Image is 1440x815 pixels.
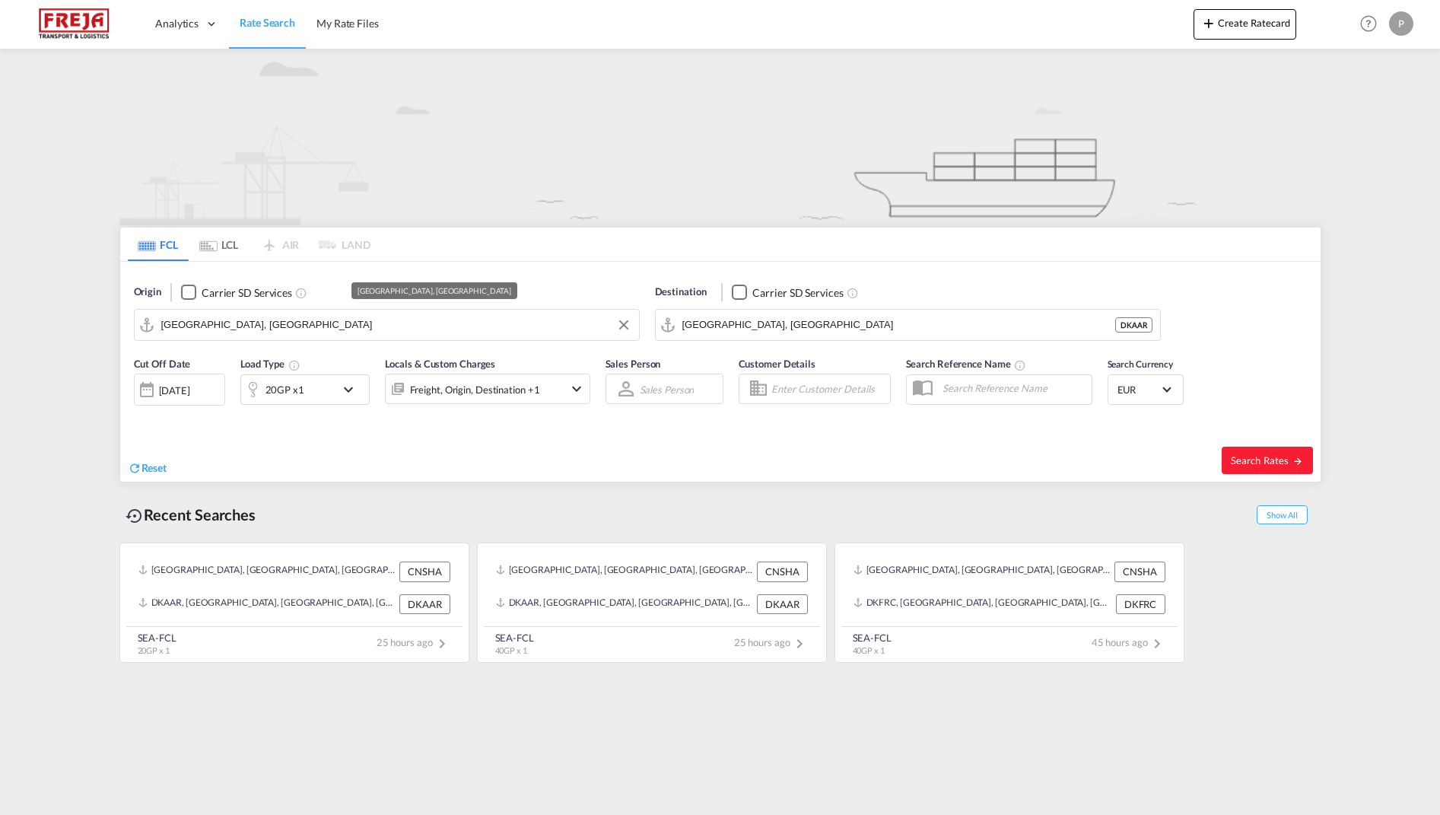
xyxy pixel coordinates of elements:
span: Destination [655,285,707,300]
img: new-FCL.png [119,49,1321,225]
div: CNSHA [757,562,808,581]
span: Load Type [240,358,300,370]
div: CNSHA [399,562,450,581]
input: Enter Customer Details [771,377,885,400]
span: My Rate Files [316,17,379,30]
md-pagination-wrapper: Use the left and right arrow keys to navigate between tabs [128,228,371,261]
span: 40GP x 1 [853,645,885,655]
span: Help [1356,11,1381,37]
md-checkbox: Checkbox No Ink [732,285,843,301]
span: Rate Search [240,16,295,29]
button: Clear Input [612,314,635,336]
md-icon: icon-chevron-down [567,380,586,398]
div: [DATE] [159,384,190,397]
div: P [1389,11,1413,36]
div: Carrier SD Services [752,285,843,301]
md-icon: Select multiple loads to view rates [288,359,300,371]
md-datepicker: Select [134,404,145,425]
div: DKAAR, Aarhus, Denmark, Northern Europe, Europe [496,594,753,614]
span: Reset [141,461,167,474]
div: CNSHA, Shanghai, China, Greater China & Far East Asia, Asia Pacific [138,562,396,581]
md-icon: Your search will be saved by the below given name [1014,359,1026,371]
div: Help [1356,11,1389,38]
span: 40GP x 1 [495,645,527,655]
div: Freight Origin Destination Factory Stuffingicon-chevron-down [385,374,590,404]
div: Origin Checkbox No InkUnchecked: Search for CY (Container Yard) services for all selected carrier... [120,262,1321,482]
recent-search-card: [GEOGRAPHIC_DATA], [GEOGRAPHIC_DATA], [GEOGRAPHIC_DATA], [GEOGRAPHIC_DATA] & [GEOGRAPHIC_DATA], [... [834,543,1184,663]
span: Search Rates [1231,454,1304,466]
div: [GEOGRAPHIC_DATA], [GEOGRAPHIC_DATA] [358,282,511,299]
md-tab-item: FCL [128,228,189,261]
md-icon: icon-backup-restore [126,507,144,525]
span: Origin [134,285,161,300]
span: Sales Person [606,358,661,370]
div: Carrier SD Services [202,285,292,301]
div: SEA-FCL [495,631,534,645]
div: DKFRC, Fredericia, Denmark, Northern Europe, Europe [854,594,1112,614]
button: Search Ratesicon-arrow-right [1222,447,1313,474]
span: 25 hours ago [377,636,451,648]
div: DKAAR [1115,317,1152,333]
md-icon: Unchecked: Search for CY (Container Yard) services for all selected carriers.Checked : Search for... [295,287,307,299]
md-icon: icon-chevron-right [1148,635,1166,653]
div: CNSHA, Shanghai, China, Greater China & Far East Asia, Asia Pacific [496,562,753,581]
span: EUR [1117,383,1160,396]
div: DKAAR [757,594,808,614]
span: 45 hours ago [1092,636,1166,648]
div: SEA-FCL [853,631,892,645]
md-input-container: Shanghai, CNSHA [135,310,639,340]
div: DKAAR, Aarhus, Denmark, Northern Europe, Europe [138,594,396,614]
input: Search by Port [682,314,1115,336]
span: Search Reference Name [906,358,1027,370]
div: DKAAR [399,594,450,614]
div: Recent Searches [119,498,262,532]
md-icon: icon-plus 400-fg [1200,14,1218,32]
md-icon: icon-arrow-right [1292,456,1303,466]
span: Cut Off Date [134,358,191,370]
input: Search Reference Name [935,377,1092,400]
md-tab-item: LCL [189,228,250,261]
span: Show All [1257,505,1307,524]
md-icon: icon-refresh [128,461,141,475]
md-icon: icon-chevron-right [433,635,451,653]
md-icon: Unchecked: Search for CY (Container Yard) services for all selected carriers.Checked : Search for... [847,287,859,299]
div: CNSHA, Shanghai, China, Greater China & Far East Asia, Asia Pacific [854,562,1111,581]
recent-search-card: [GEOGRAPHIC_DATA], [GEOGRAPHIC_DATA], [GEOGRAPHIC_DATA], [GEOGRAPHIC_DATA] & [GEOGRAPHIC_DATA], [... [477,543,827,663]
span: Customer Details [739,358,815,370]
div: Freight Origin Destination Factory Stuffing [410,379,540,400]
md-select: Sales Person [638,378,696,400]
span: 20GP x 1 [138,645,170,655]
div: DKFRC [1116,594,1165,614]
div: 20GP x1 [265,379,304,400]
input: Search by Port [161,314,631,336]
md-select: Select Currency: € EUREuro [1116,378,1175,400]
md-icon: icon-chevron-down [339,380,365,399]
div: 20GP x1icon-chevron-down [240,374,370,405]
md-input-container: Aarhus, DKAAR [656,310,1160,340]
md-icon: icon-chevron-right [790,635,809,653]
div: icon-refreshReset [128,460,167,477]
recent-search-card: [GEOGRAPHIC_DATA], [GEOGRAPHIC_DATA], [GEOGRAPHIC_DATA], [GEOGRAPHIC_DATA] & [GEOGRAPHIC_DATA], [... [119,543,469,663]
span: Locals & Custom Charges [385,358,496,370]
span: Search Currency [1108,358,1174,370]
img: 586607c025bf11f083711d99603023e7.png [23,7,126,41]
span: 25 hours ago [734,636,809,648]
div: SEA-FCL [138,631,176,645]
button: icon-plus 400-fgCreate Ratecard [1194,9,1296,40]
span: Analytics [155,16,199,31]
div: CNSHA [1114,562,1165,581]
div: [DATE] [134,374,225,406]
md-checkbox: Checkbox No Ink [181,285,292,301]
